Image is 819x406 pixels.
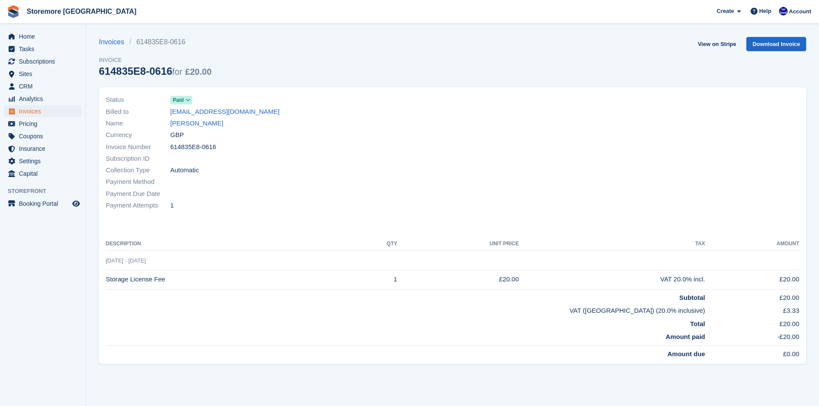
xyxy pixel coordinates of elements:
[4,198,81,210] a: menu
[519,275,705,284] div: VAT 20.0% incl.
[106,177,170,187] span: Payment Method
[19,93,71,105] span: Analytics
[173,96,184,104] span: Paid
[705,237,799,251] th: Amount
[666,333,705,340] strong: Amount paid
[106,257,146,264] span: [DATE] - [DATE]
[705,302,799,316] td: £3.33
[19,105,71,117] span: Invoices
[23,4,140,18] a: Storemore [GEOGRAPHIC_DATA]
[19,55,71,67] span: Subscriptions
[170,201,174,211] span: 1
[170,95,192,105] a: Paid
[106,130,170,140] span: Currency
[170,130,184,140] span: GBP
[99,37,129,47] a: Invoices
[705,345,799,359] td: £0.00
[397,237,519,251] th: Unit Price
[4,105,81,117] a: menu
[353,237,397,251] th: QTY
[106,189,170,199] span: Payment Due Date
[4,168,81,180] a: menu
[106,107,170,117] span: Billed to
[106,237,353,251] th: Description
[4,130,81,142] a: menu
[668,350,706,357] strong: Amount due
[4,80,81,92] a: menu
[19,118,71,130] span: Pricing
[19,31,71,43] span: Home
[19,143,71,155] span: Insurance
[397,270,519,289] td: £20.00
[106,95,170,105] span: Status
[71,198,81,209] a: Preview store
[679,294,705,301] strong: Subtotal
[705,270,799,289] td: £20.00
[170,119,223,128] a: [PERSON_NAME]
[106,119,170,128] span: Name
[170,165,199,175] span: Automatic
[99,65,212,77] div: 614835E8-0616
[7,5,20,18] img: stora-icon-8386f47178a22dfd0bd8f6a31ec36ba5ce8667c1dd55bd0f319d3a0aa187defe.svg
[99,56,212,64] span: Invoice
[106,142,170,152] span: Invoice Number
[19,80,71,92] span: CRM
[705,316,799,329] td: £20.00
[519,237,705,251] th: Tax
[4,43,81,55] a: menu
[185,67,212,76] span: £20.00
[19,155,71,167] span: Settings
[19,68,71,80] span: Sites
[106,270,353,289] td: Storage License Fee
[19,198,71,210] span: Booking Portal
[8,187,86,195] span: Storefront
[779,7,788,15] img: Angela
[353,270,397,289] td: 1
[106,302,705,316] td: VAT ([GEOGRAPHIC_DATA]) (20.0% inclusive)
[4,55,81,67] a: menu
[4,31,81,43] a: menu
[106,154,170,164] span: Subscription ID
[4,118,81,130] a: menu
[789,7,811,16] span: Account
[170,107,279,117] a: [EMAIL_ADDRESS][DOMAIN_NAME]
[19,130,71,142] span: Coupons
[717,7,734,15] span: Create
[705,329,799,345] td: -£20.00
[99,37,212,47] nav: breadcrumbs
[4,93,81,105] a: menu
[4,155,81,167] a: menu
[106,165,170,175] span: Collection Type
[759,7,771,15] span: Help
[106,201,170,211] span: Payment Attempts
[694,37,739,51] a: View on Stripe
[690,320,705,327] strong: Total
[170,142,216,152] span: 614835E8-0616
[4,143,81,155] a: menu
[19,43,71,55] span: Tasks
[705,289,799,302] td: £20.00
[4,68,81,80] a: menu
[19,168,71,180] span: Capital
[172,67,182,76] span: for
[746,37,806,51] a: Download Invoice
